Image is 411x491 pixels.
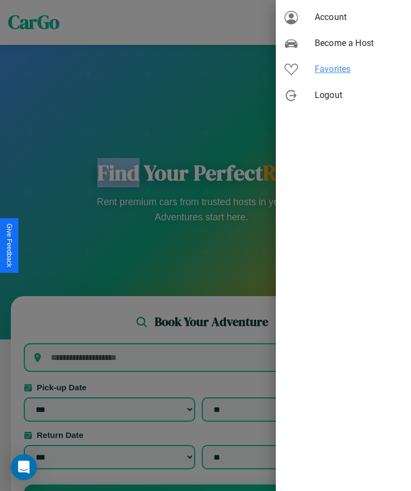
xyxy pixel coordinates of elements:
span: Favorites [315,63,402,76]
div: Favorites [276,56,411,82]
div: Become a Host [276,30,411,56]
div: Give Feedback [5,224,13,267]
span: Account [315,11,402,24]
span: Become a Host [315,37,402,50]
span: Logout [315,89,402,102]
div: Logout [276,82,411,108]
div: Account [276,4,411,30]
div: Open Intercom Messenger [11,454,37,480]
